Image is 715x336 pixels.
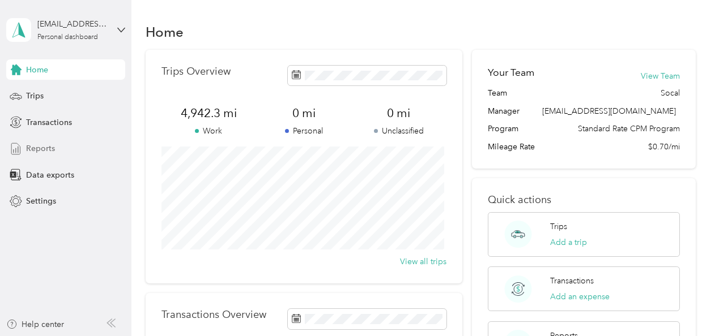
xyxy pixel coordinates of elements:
[351,125,446,137] p: Unclassified
[26,64,48,76] span: Home
[256,105,351,121] span: 0 mi
[161,125,257,137] p: Work
[161,66,231,77] p: Trips Overview
[488,66,534,80] h2: Your Team
[488,105,520,117] span: Manager
[648,141,680,153] span: $0.70/mi
[400,256,446,268] button: View all trips
[488,141,535,153] span: Mileage Rate
[550,221,567,232] p: Trips
[488,87,507,99] span: Team
[37,34,98,41] div: Personal dashboard
[37,18,108,30] div: [EMAIL_ADDRESS][DOMAIN_NAME]
[550,291,610,303] button: Add an expense
[550,275,594,287] p: Transactions
[652,273,715,336] iframe: Everlance-gr Chat Button Frame
[26,90,44,102] span: Trips
[488,123,518,135] span: Program
[161,309,266,321] p: Transactions Overview
[550,236,587,248] button: Add a trip
[26,169,74,181] span: Data exports
[578,123,680,135] span: Standard Rate CPM Program
[351,105,446,121] span: 0 mi
[26,143,55,154] span: Reports
[26,117,72,128] span: Transactions
[6,318,64,330] button: Help center
[256,125,351,137] p: Personal
[661,87,680,99] span: Socal
[542,106,676,116] span: [EMAIL_ADDRESS][DOMAIN_NAME]
[641,70,680,82] button: View Team
[26,195,56,207] span: Settings
[161,105,257,121] span: 4,942.3 mi
[488,194,679,206] p: Quick actions
[146,26,184,38] h1: Home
